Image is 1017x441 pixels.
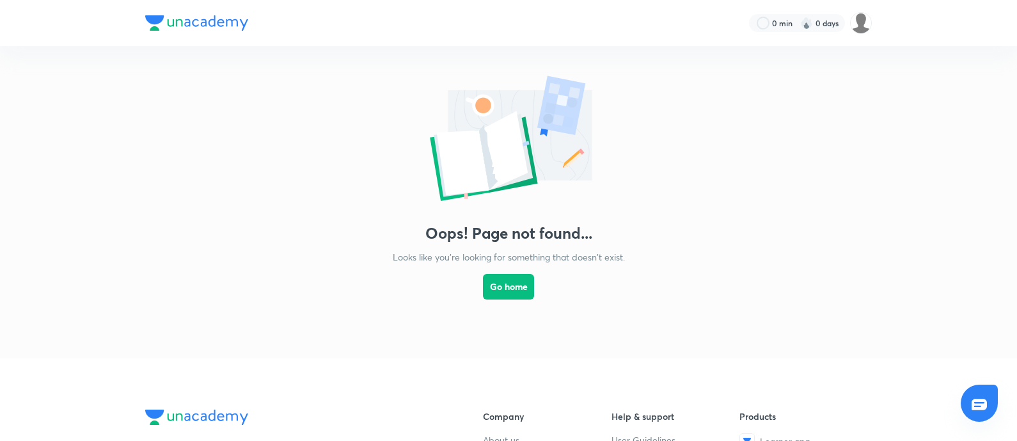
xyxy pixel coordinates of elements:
img: error [381,72,636,209]
img: Company Logo [145,410,248,425]
h6: Products [739,410,868,423]
p: Looks like you're looking for something that doesn't exist. [393,250,625,264]
a: Go home [483,264,534,333]
img: Piali K [850,12,872,34]
h6: Company [483,410,611,423]
h6: Help & support [611,410,740,423]
h3: Oops! Page not found... [425,224,592,243]
button: Go home [483,274,534,300]
img: streak [800,17,813,29]
a: Company Logo [145,410,442,428]
img: Company Logo [145,15,248,31]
